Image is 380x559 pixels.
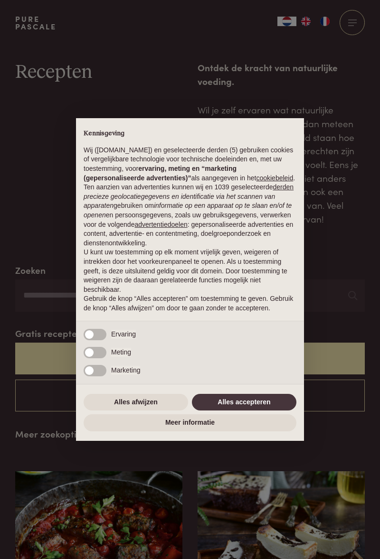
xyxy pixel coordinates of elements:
[134,220,187,230] button: advertentiedoelen
[111,348,131,357] span: Meting
[273,183,294,192] button: derden
[256,174,293,182] a: cookiebeleid
[84,394,188,411] button: Alles afwijzen
[84,146,296,183] p: Wij ([DOMAIN_NAME]) en geselecteerde derden (5) gebruiken cookies of vergelijkbare technologie vo...
[84,130,296,138] h2: Kennisgeving
[111,330,136,339] span: Ervaring
[84,294,296,313] p: Gebruik de knop “Alles accepteren” om toestemming te geven. Gebruik de knop “Alles afwijzen” om d...
[84,248,296,294] p: U kunt uw toestemming op elk moment vrijelijk geven, weigeren of intrekken door het voorkeurenpan...
[84,183,296,248] p: Ten aanzien van advertenties kunnen wij en 1039 geselecteerde gebruiken om en persoonsgegevens, z...
[84,193,275,210] em: precieze geolocatiegegevens en identificatie via het scannen van apparaten
[192,394,296,411] button: Alles accepteren
[84,165,237,182] strong: ervaring, meting en “marketing (gepersonaliseerde advertenties)”
[84,202,292,219] em: informatie op een apparaat op te slaan en/of te openen
[84,414,296,431] button: Meer informatie
[111,366,140,375] span: Marketing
